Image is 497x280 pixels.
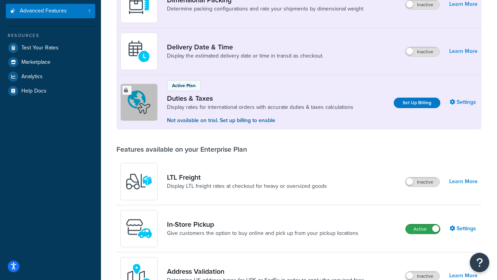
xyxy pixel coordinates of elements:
a: Marketplace [6,55,95,69]
a: Duties & Taxes [167,94,353,103]
span: Advanced Features [20,8,67,14]
a: Help Docs [6,84,95,98]
a: Display the estimated delivery date or time in transit as checkout. [167,52,323,60]
span: 1 [89,8,90,14]
label: Inactive [405,47,440,56]
a: Learn More [449,176,478,187]
a: Address Validation [167,267,364,276]
span: Analytics [21,73,43,80]
img: wfgcfpwTIucLEAAAAASUVORK5CYII= [125,215,153,242]
a: Learn More [449,46,478,57]
span: Help Docs [21,88,47,94]
a: In-Store Pickup [167,220,358,229]
span: Marketplace [21,59,50,66]
p: Active Plan [172,82,196,89]
a: Analytics [6,70,95,84]
a: Advanced Features1 [6,4,95,18]
div: Resources [6,32,95,39]
label: Inactive [405,177,440,187]
span: Test Your Rates [21,45,59,51]
label: Active [406,224,440,234]
p: Not available on trial. Set up billing to enable [167,116,353,125]
a: Settings [450,97,478,108]
a: Give customers the option to buy online and pick up from your pickup locations [167,229,358,237]
a: Settings [450,223,478,234]
button: Open Resource Center [470,253,489,272]
img: y79ZsPf0fXUFUhFXDzUgf+ktZg5F2+ohG75+v3d2s1D9TjoU8PiyCIluIjV41seZevKCRuEjTPPOKHJsQcmKCXGdfprl3L4q7... [125,168,153,195]
a: Set Up Billing [394,98,440,108]
img: gfkeb5ejjkALwAAAABJRU5ErkJggg== [125,38,153,65]
a: Delivery Date & Time [167,43,323,51]
a: Determine packing configurations and rate your shipments by dimensional weight [167,5,363,13]
div: Features available on your Enterprise Plan [116,145,247,154]
a: LTL Freight [167,173,327,182]
a: Test Your Rates [6,41,95,55]
a: Display rates for international orders with accurate duties & taxes calculations [167,103,353,111]
a: Display LTL freight rates at checkout for heavy or oversized goods [167,182,327,190]
li: Advanced Features [6,4,95,18]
